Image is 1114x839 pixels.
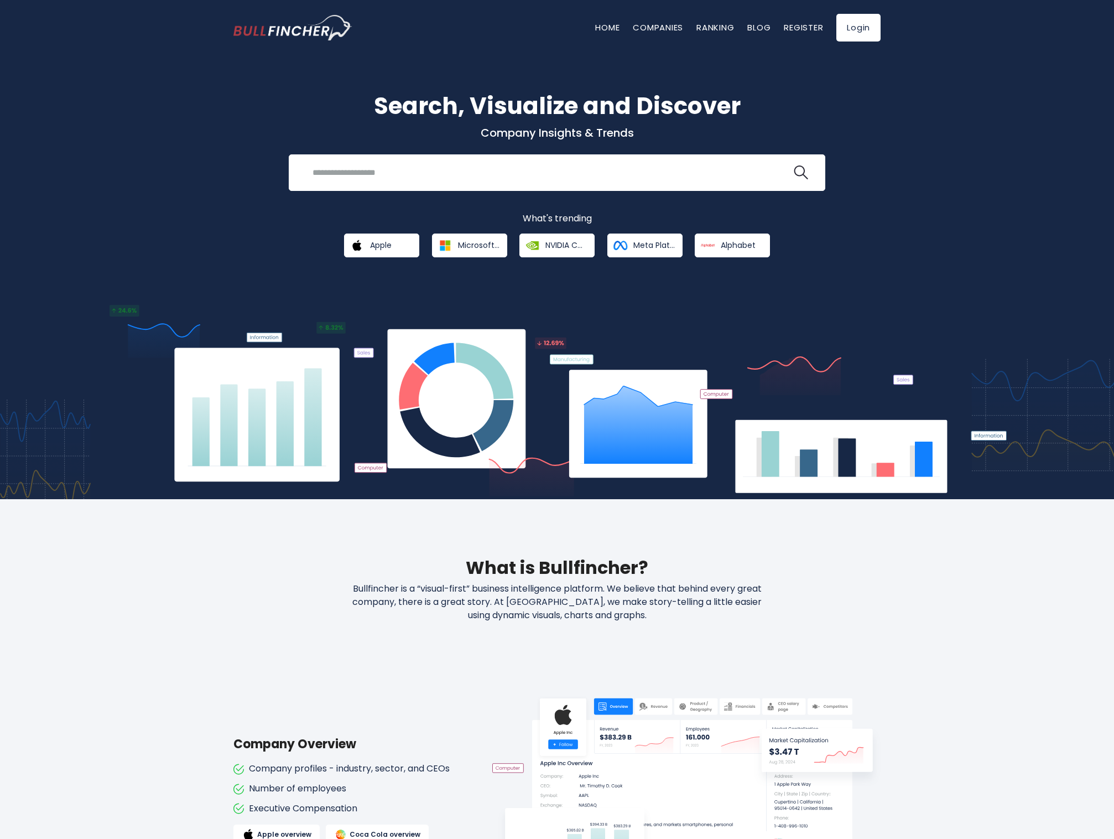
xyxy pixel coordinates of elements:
span: Apple [370,240,392,250]
a: Apple [344,234,419,257]
a: Ranking [696,22,734,33]
span: Meta Platforms [633,240,675,250]
p: Bullfincher is a “visual-first” business intelligence platform. We believe that behind every grea... [321,582,794,622]
p: Company Insights & Trends [233,126,881,140]
span: Microsoft Corporation [458,240,499,250]
a: Login [836,14,881,42]
li: Executive Compensation [233,803,470,815]
a: NVIDIA Corporation [519,234,595,257]
a: Blog [747,22,771,33]
a: Register [784,22,823,33]
img: search icon [794,165,808,180]
li: Number of employees [233,783,470,795]
a: Microsoft Corporation [432,234,507,257]
h2: What is Bullfincher? [233,555,881,581]
img: bullfincher logo [233,15,352,40]
a: Go to homepage [233,15,352,40]
a: Companies [633,22,683,33]
li: Company profiles - industry, sector, and CEOs [233,763,470,775]
a: Home [595,22,620,33]
a: Meta Platforms [607,234,683,257]
h3: Company Overview [233,735,470,753]
h1: Search, Visualize and Discover [233,89,881,123]
span: NVIDIA Corporation [545,240,587,250]
span: Alphabet [721,240,756,250]
a: Alphabet [695,234,770,257]
p: What's trending [233,213,881,225]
